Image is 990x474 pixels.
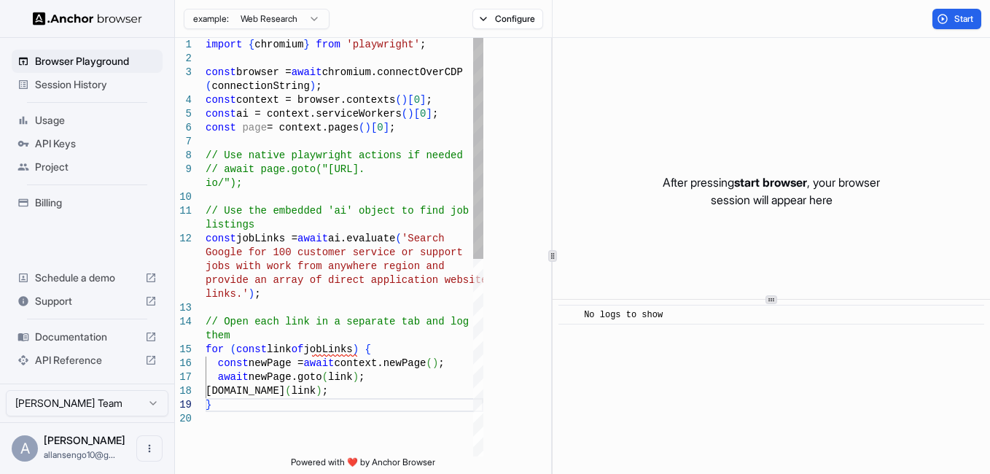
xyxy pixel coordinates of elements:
div: API Reference [12,349,163,372]
span: Allan Sengo [44,434,125,446]
span: Browser Playground [35,54,157,69]
button: Configure [472,9,543,29]
span: API Keys [35,136,157,151]
span: Billing [35,195,157,210]
button: Open menu [136,435,163,462]
span: Support [35,294,139,308]
div: Support [12,290,163,313]
span: Usage [35,113,157,128]
span: Schedule a demo [35,271,139,285]
img: Anchor Logo [33,12,142,26]
div: API Keys [12,132,163,155]
div: Session History [12,73,163,96]
div: Project [12,155,163,179]
span: Session History [35,77,157,92]
div: Schedule a demo [12,266,163,290]
span: allansengo10@gmail.com [44,449,115,460]
span: API Reference [35,353,139,368]
div: Browser Playground [12,50,163,73]
div: Billing [12,191,163,214]
span: Project [35,160,157,174]
span: Documentation [35,330,139,344]
span: example: [193,13,229,25]
div: A [12,435,38,462]
button: Start [932,9,981,29]
span: Start [954,13,975,25]
div: Usage [12,109,163,132]
div: Documentation [12,325,163,349]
